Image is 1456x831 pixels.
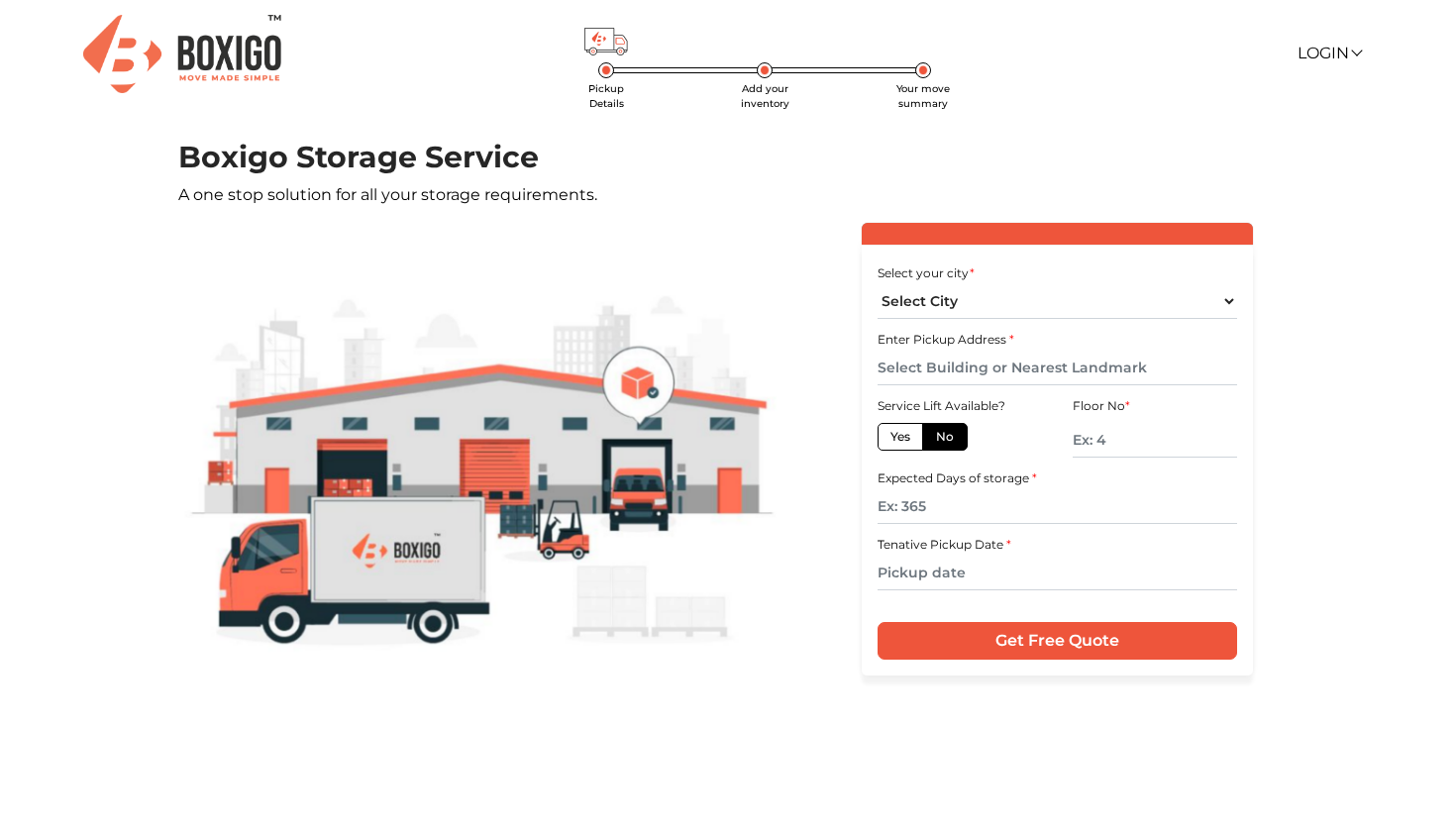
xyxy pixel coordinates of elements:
label: Select your city [878,264,975,282]
label: Floor No [1073,397,1130,415]
p: A one stop solution for all your storage requirements. [178,183,1278,207]
input: Ex: 365 [878,489,1236,524]
label: Tenative Pickup Date [878,536,1011,554]
label: Yes [878,423,923,451]
input: Pickup date [878,556,1236,590]
input: Get Free Quote [878,622,1236,660]
label: Service Lift Available? [878,397,1005,415]
span: Your move summary [896,82,950,110]
input: Ex: 4 [1073,423,1237,458]
label: No [922,423,968,451]
h1: Boxigo Storage Service [178,140,1278,175]
img: Boxigo [83,15,281,93]
span: Add your inventory [741,82,789,110]
label: Enter Pickup Address [878,331,1014,349]
span: Pickup Details [588,82,624,110]
label: Expected Days of storage [878,469,1037,487]
a: Login [1298,44,1361,62]
input: Select Building or Nearest Landmark [878,351,1236,385]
